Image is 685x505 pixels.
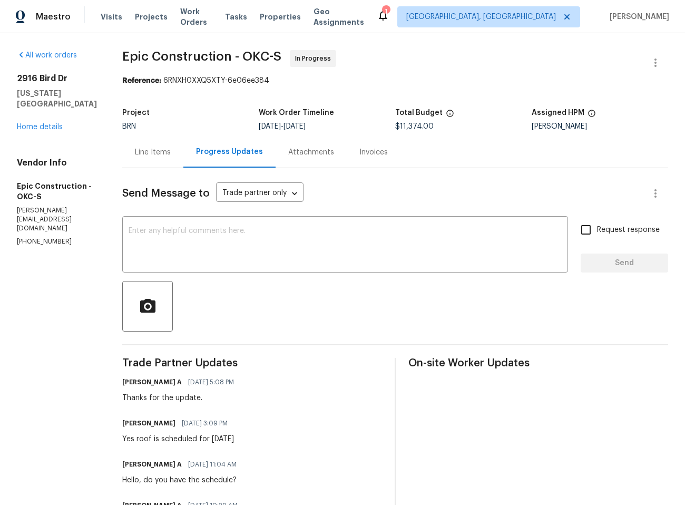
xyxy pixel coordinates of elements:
b: Reference: [122,77,161,84]
span: On-site Worker Updates [408,358,668,368]
h2: 2916 Bird Dr [17,73,97,84]
span: Properties [260,12,301,22]
div: Thanks for the update. [122,393,240,403]
span: BRN [122,123,136,130]
span: [GEOGRAPHIC_DATA], [GEOGRAPHIC_DATA] [406,12,556,22]
h4: Vendor Info [17,158,97,168]
h5: Total Budget [395,109,443,116]
span: Maestro [36,12,71,22]
h6: [PERSON_NAME] A [122,459,182,470]
span: The total cost of line items that have been proposed by Opendoor. This sum includes line items th... [446,109,454,123]
span: Request response [597,225,660,236]
a: Home details [17,123,63,131]
h6: [PERSON_NAME] [122,418,175,429]
span: Visits [101,12,122,22]
span: Trade Partner Updates [122,358,382,368]
p: [PERSON_NAME][EMAIL_ADDRESS][DOMAIN_NAME] [17,206,97,233]
span: The hpm assigned to this work order. [588,109,596,123]
span: Send Message to [122,188,210,199]
span: [DATE] 3:09 PM [182,418,228,429]
div: 6RNXH0XXQ5XTY-6e06ee384 [122,75,668,86]
span: $11,374.00 [395,123,434,130]
span: - [259,123,306,130]
span: In Progress [295,53,335,64]
h5: Epic Construction - OKC-S [17,181,97,202]
div: Hello, do you have the schedule? [122,475,243,485]
h5: Assigned HPM [532,109,584,116]
div: Invoices [359,147,388,158]
div: Progress Updates [196,147,263,157]
h5: [US_STATE][GEOGRAPHIC_DATA] [17,88,97,109]
span: [PERSON_NAME] [605,12,669,22]
span: [DATE] 11:04 AM [188,459,237,470]
p: [PHONE_NUMBER] [17,237,97,246]
a: All work orders [17,52,77,59]
h5: Project [122,109,150,116]
span: Projects [135,12,168,22]
span: Epic Construction - OKC-S [122,50,281,63]
span: Tasks [225,13,247,21]
div: 1 [382,6,389,17]
h6: [PERSON_NAME] A [122,377,182,387]
h5: Work Order Timeline [259,109,334,116]
div: Attachments [288,147,334,158]
span: Geo Assignments [314,6,364,27]
span: [DATE] [283,123,306,130]
div: Trade partner only [216,185,304,202]
span: [DATE] [259,123,281,130]
div: Line Items [135,147,171,158]
span: Work Orders [180,6,212,27]
div: [PERSON_NAME] [532,123,668,130]
span: [DATE] 5:08 PM [188,377,234,387]
div: Yes roof is scheduled for [DATE] [122,434,234,444]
